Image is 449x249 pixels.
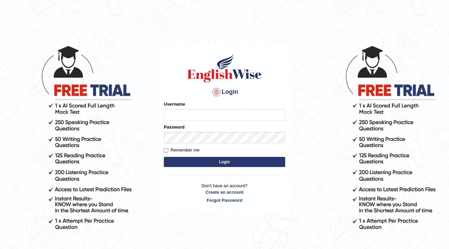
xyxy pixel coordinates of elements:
label: Remember me [164,147,200,154]
a: Forgot Password [164,197,285,203]
h4: Login [164,87,285,98]
label: Username [164,101,185,107]
img: Logo of English Wise sign in for intelligent practice with AI [186,53,263,83]
button: Login [164,157,285,167]
input: Remember me [164,148,168,153]
p: Don't have an account? [164,183,285,203]
a: Create an account [164,189,285,195]
label: Password [164,124,184,130]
